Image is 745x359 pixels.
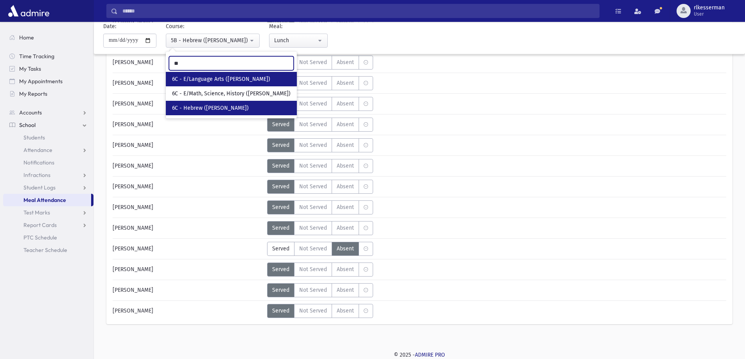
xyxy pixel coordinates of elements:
span: Students [23,134,45,141]
span: Not Served [299,58,327,66]
span: [PERSON_NAME] [113,100,153,108]
span: My Tasks [19,65,41,72]
span: Home [19,34,34,41]
span: Not Served [299,120,327,129]
a: Teacher Schedule [3,244,93,256]
div: Lunch [274,36,316,45]
span: [PERSON_NAME] [113,245,153,253]
span: Not Served [299,203,327,211]
span: Accounts [19,109,42,116]
span: Teacher Schedule [23,246,67,254]
a: Report Cards [3,219,93,231]
span: Absent [337,162,354,170]
a: Test Marks [3,206,93,219]
label: Meal: [269,22,282,30]
span: Absent [337,245,354,253]
div: MeaStatus [267,55,373,70]
span: Served [272,265,289,273]
span: [PERSON_NAME] [113,286,153,294]
a: Home [3,31,93,44]
span: [PERSON_NAME] [113,182,153,191]
button: Lunch [269,34,328,48]
div: MeaStatus [267,304,373,318]
span: [PERSON_NAME] [113,224,153,232]
img: AdmirePro [6,3,51,19]
span: Absent [337,307,354,315]
span: Absent [337,79,354,87]
span: Served [272,120,289,129]
a: Accounts [3,106,93,119]
span: Not Served [299,245,327,253]
span: 6C - Hebrew ([PERSON_NAME]) [172,104,249,112]
span: [PERSON_NAME] [113,265,153,273]
span: 6C - E/Language Arts ([PERSON_NAME]) [172,75,270,83]
span: Attendance [23,146,52,154]
span: PTC Schedule [23,234,57,241]
a: School [3,119,93,131]
span: Served [272,224,289,232]
div: MeaStatus [267,200,373,214]
span: [PERSON_NAME] [113,79,153,87]
span: My Appointments [19,78,63,85]
a: Infractions [3,169,93,181]
div: MeaStatus [267,283,373,297]
span: Served [272,203,289,211]
span: Absent [337,203,354,211]
span: Absent [337,120,354,129]
span: Not Served [299,79,327,87]
div: MeaStatus [267,159,373,173]
a: My Appointments [3,75,93,88]
span: [PERSON_NAME] [113,162,153,170]
span: [PERSON_NAME] [113,120,153,129]
div: 5B - Hebrew ([PERSON_NAME]) [171,36,248,45]
span: [PERSON_NAME] [113,141,153,149]
span: [PERSON_NAME] [113,307,153,315]
span: Not Served [299,141,327,149]
span: Served [272,286,289,294]
span: Absent [337,286,354,294]
a: Notifications [3,156,93,169]
span: School [19,121,36,129]
span: Notifications [23,159,54,166]
div: © 2025 - [106,351,732,359]
span: Report Cards [23,221,57,229]
label: Course: [166,22,184,30]
span: Not Served [299,162,327,170]
span: [PERSON_NAME] [113,203,153,211]
div: MeaStatus [267,221,373,235]
a: Students [3,131,93,144]
span: Absent [337,141,354,149]
span: Absent [337,182,354,191]
span: [PERSON_NAME] [113,58,153,66]
span: Meal Attendance [23,196,66,204]
div: MeaStatus [267,263,373,277]
span: Absent [337,100,354,108]
a: PTC Schedule [3,231,93,244]
a: Time Tracking [3,50,93,63]
span: My Reports [19,90,47,97]
span: Not Served [299,307,327,315]
span: Served [272,245,289,253]
input: Search [118,4,599,18]
span: Not Served [299,224,327,232]
button: 5B - Hebrew (Mrs. Margulies) [166,34,260,48]
span: Student Logs [23,184,56,191]
span: Served [272,307,289,315]
div: MeaStatus [267,180,373,194]
span: Absent [337,58,354,66]
a: Student Logs [3,181,93,194]
span: rlkesserman [694,5,725,11]
a: My Tasks [3,63,93,75]
div: MeaStatus [267,76,373,90]
span: Served [272,182,289,191]
input: Search [169,56,294,70]
div: MeaStatus [267,242,373,256]
span: Not Served [299,182,327,191]
div: MeaStatus [267,118,373,132]
span: Served [272,162,289,170]
span: Not Served [299,265,327,273]
div: MeaStatus [267,97,373,111]
div: MeaStatus [267,138,373,152]
span: Test Marks [23,209,50,216]
span: Absent [337,224,354,232]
